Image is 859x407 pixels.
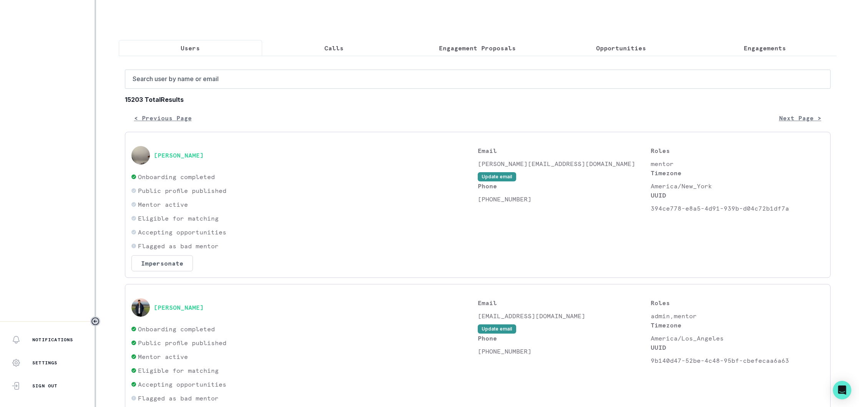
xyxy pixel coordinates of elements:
[138,241,219,251] p: Flagged as bad mentor
[478,172,516,181] button: Update email
[478,146,651,155] p: Email
[478,181,651,191] p: Phone
[32,360,58,366] p: Settings
[90,316,100,326] button: Toggle sidebar
[125,95,831,104] b: 15203 Total Results
[181,43,200,53] p: Users
[770,110,831,126] button: Next Page >
[138,228,226,237] p: Accepting opportunities
[651,191,824,200] p: UUID
[478,159,651,168] p: [PERSON_NAME][EMAIL_ADDRESS][DOMAIN_NAME]
[324,43,344,53] p: Calls
[651,146,824,155] p: Roles
[131,255,193,271] button: Impersonate
[439,43,516,53] p: Engagement Proposals
[478,311,651,321] p: [EMAIL_ADDRESS][DOMAIN_NAME]
[138,366,219,375] p: Eligible for matching
[138,338,226,347] p: Public profile published
[651,168,824,178] p: Timezone
[651,181,824,191] p: America/New_York
[478,347,651,356] p: [PHONE_NUMBER]
[651,356,824,365] p: 9b140d47-52be-4c48-95bf-cbefecaa6a63
[125,110,201,126] button: < Previous Page
[651,159,824,168] p: mentor
[138,324,215,334] p: Onboarding completed
[154,304,204,311] button: [PERSON_NAME]
[651,321,824,330] p: Timezone
[651,334,824,343] p: America/Los_Angeles
[651,343,824,352] p: UUID
[833,381,851,399] div: Open Intercom Messenger
[478,324,516,334] button: Update email
[138,186,226,195] p: Public profile published
[32,337,73,343] p: Notifications
[138,380,226,389] p: Accepting opportunities
[596,43,646,53] p: Opportunities
[138,394,219,403] p: Flagged as bad mentor
[138,214,219,223] p: Eligible for matching
[138,352,188,361] p: Mentor active
[32,383,58,389] p: Sign Out
[138,172,215,181] p: Onboarding completed
[138,200,188,209] p: Mentor active
[478,334,651,343] p: Phone
[478,194,651,204] p: [PHONE_NUMBER]
[154,151,204,159] button: [PERSON_NAME]
[744,43,786,53] p: Engagements
[478,298,651,307] p: Email
[651,204,824,213] p: 394ce778-e8a5-4d91-939b-d04c72b1df7a
[651,298,824,307] p: Roles
[651,311,824,321] p: admin,mentor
